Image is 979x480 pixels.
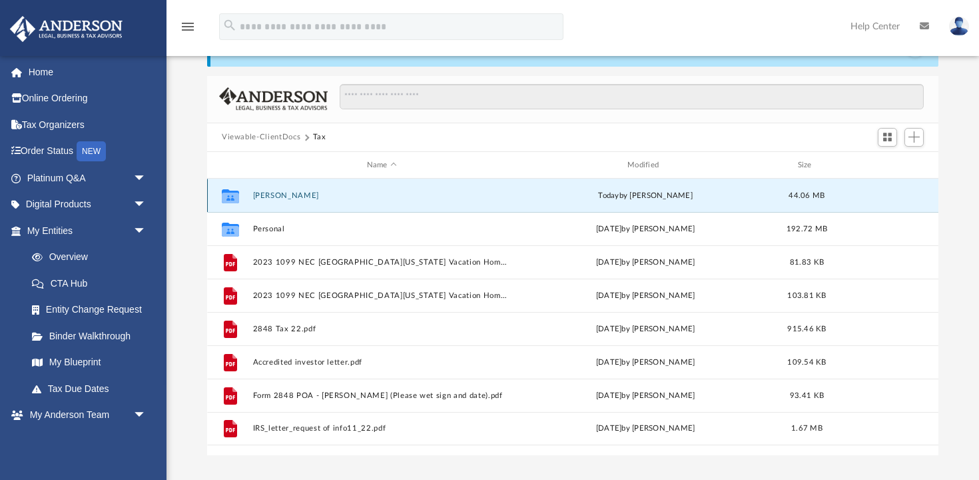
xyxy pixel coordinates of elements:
[180,19,196,35] i: menu
[789,192,824,199] span: 44.06 MB
[133,191,160,219] span: arrow_drop_down
[19,297,166,323] a: Entity Change Request
[517,323,775,335] div: [DATE] by [PERSON_NAME]
[904,128,924,147] button: Add
[781,159,834,171] div: Size
[253,425,511,433] button: IRS_letter_request of info11_22.pdf
[133,402,160,429] span: arrow_drop_down
[517,257,775,269] div: [DATE] by [PERSON_NAME]
[516,159,775,171] div: Modified
[790,259,824,266] span: 81.83 KB
[19,428,153,455] a: My Anderson Team
[9,402,160,429] a: My Anderson Teamarrow_drop_down
[180,25,196,35] a: menu
[517,390,775,402] div: [DATE] by [PERSON_NAME]
[9,138,166,165] a: Order StatusNEW
[207,179,938,455] div: grid
[790,392,824,399] span: 93.41 KB
[19,323,166,349] a: Binder Walkthrough
[787,292,826,299] span: 103.81 KB
[253,391,511,400] button: Form 2848 POA - [PERSON_NAME] (Please wet sign and date).pdf
[222,131,300,143] button: Viewable-ClientDocs
[949,17,969,36] img: User Pic
[517,223,775,235] div: [DATE] by [PERSON_NAME]
[787,359,826,366] span: 109.54 KB
[19,244,166,271] a: Overview
[133,165,160,192] span: arrow_drop_down
[222,18,237,33] i: search
[9,59,166,85] a: Home
[839,159,932,171] div: id
[6,16,127,42] img: Anderson Advisors Platinum Portal
[598,192,619,199] span: today
[253,325,511,333] button: 2848 Tax 22.pdf
[19,375,166,402] a: Tax Due Dates
[791,425,822,433] span: 1.67 MB
[9,217,166,244] a: My Entitiesarrow_drop_down
[517,190,775,202] div: by [PERSON_NAME]
[878,128,898,147] button: Switch to Grid View
[9,85,166,112] a: Online Ordering
[9,165,166,191] a: Platinum Q&Aarrow_drop_down
[517,357,775,369] div: [DATE] by [PERSON_NAME]
[517,423,775,435] div: [DATE] by [PERSON_NAME]
[9,191,166,218] a: Digital Productsarrow_drop_down
[787,225,827,233] span: 192.72 MB
[9,111,166,138] a: Tax Organizers
[253,191,511,200] button: [PERSON_NAME]
[77,141,106,161] div: NEW
[19,270,166,297] a: CTA Hub
[253,291,511,300] button: 2023 1099 NEC [GEOGRAPHIC_DATA][US_STATE] Vacation Homes LLC [PERSON_NAME] - FINAL.pdf
[517,290,775,302] div: [DATE] by [PERSON_NAME]
[253,358,511,367] button: Accredited investor letter.pdf
[253,258,511,267] button: 2023 1099 NEC [GEOGRAPHIC_DATA][US_STATE] Vacation Homes LLC [PERSON_NAME] - DRAFT.pdf
[340,84,924,109] input: Search files and folders
[253,225,511,233] button: Personal
[213,159,246,171] div: id
[787,325,826,333] span: 915.46 KB
[133,217,160,245] span: arrow_drop_down
[252,159,511,171] div: Name
[313,131,326,143] button: Tax
[19,349,160,376] a: My Blueprint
